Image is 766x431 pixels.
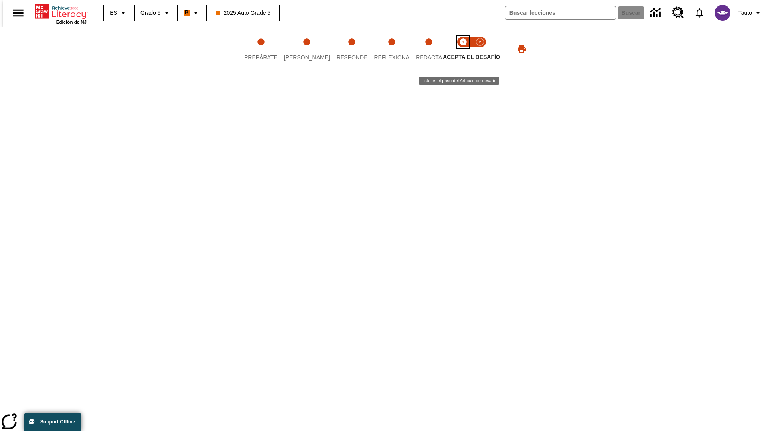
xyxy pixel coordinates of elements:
[367,27,416,71] button: Reflexiona step 4 of 5
[667,2,689,24] a: Centro de recursos, Se abrirá en una pestaña nueva.
[509,42,535,56] button: Imprimir
[715,5,730,21] img: avatar image
[56,20,87,24] span: Edición de NJ
[479,40,481,44] text: 2
[216,9,271,17] span: 2025 Auto Grade 5
[24,413,81,431] button: Support Offline
[244,54,278,61] span: Prepárate
[330,27,374,71] button: Responde step 3 of 5
[416,54,442,61] span: Redacta
[110,9,117,17] span: ES
[6,1,30,25] button: Abrir el menú lateral
[409,27,448,71] button: Redacta step 5 of 5
[35,3,87,24] div: Portada
[443,54,500,60] span: ACEPTA EL DESAFÍO
[284,54,330,61] span: [PERSON_NAME]
[738,9,752,17] span: Tauto
[374,54,409,61] span: Reflexiona
[462,40,464,44] text: 1
[646,2,667,24] a: Centro de información
[40,419,75,425] span: Support Offline
[140,9,161,17] span: Grado 5
[505,6,616,19] input: Buscar campo
[278,27,336,71] button: Lee step 2 of 5
[452,27,475,71] button: Acepta el desafío lee step 1 of 2
[137,6,175,20] button: Grado: Grado 5, Elige un grado
[336,54,368,61] span: Responde
[106,6,132,20] button: Lenguaje: ES, Selecciona un idioma
[735,6,766,20] button: Perfil/Configuración
[419,77,499,85] div: Este es el paso del Artículo de desafío
[185,8,189,18] span: B
[468,27,492,71] button: Acepta el desafío contesta step 2 of 2
[710,2,735,23] button: Escoja un nuevo avatar
[689,2,710,23] a: Notificaciones
[180,6,204,20] button: Boost El color de la clase es anaranjado. Cambiar el color de la clase.
[238,27,284,71] button: Prepárate step 1 of 5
